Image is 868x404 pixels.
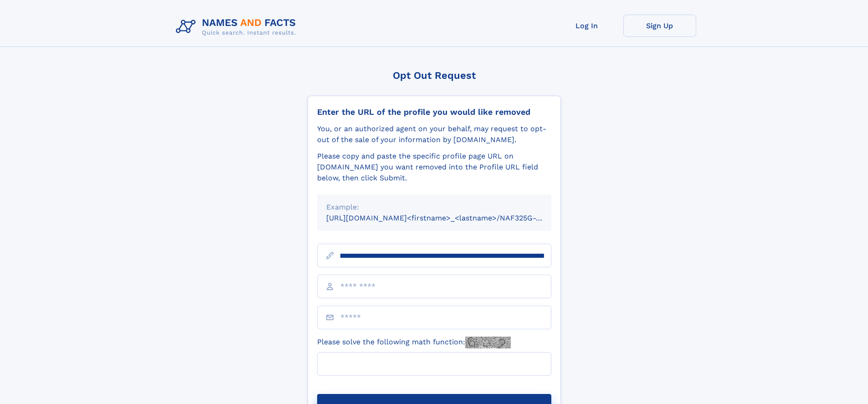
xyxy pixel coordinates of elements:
[326,202,542,213] div: Example:
[550,15,623,37] a: Log In
[308,70,561,81] div: Opt Out Request
[317,337,511,348] label: Please solve the following math function:
[326,214,569,222] small: [URL][DOMAIN_NAME]<firstname>_<lastname>/NAF325G-xxxxxxxx
[623,15,696,37] a: Sign Up
[317,151,551,184] div: Please copy and paste the specific profile page URL on [DOMAIN_NAME] you want removed into the Pr...
[317,107,551,117] div: Enter the URL of the profile you would like removed
[317,123,551,145] div: You, or an authorized agent on your behalf, may request to opt-out of the sale of your informatio...
[172,15,303,39] img: Logo Names and Facts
